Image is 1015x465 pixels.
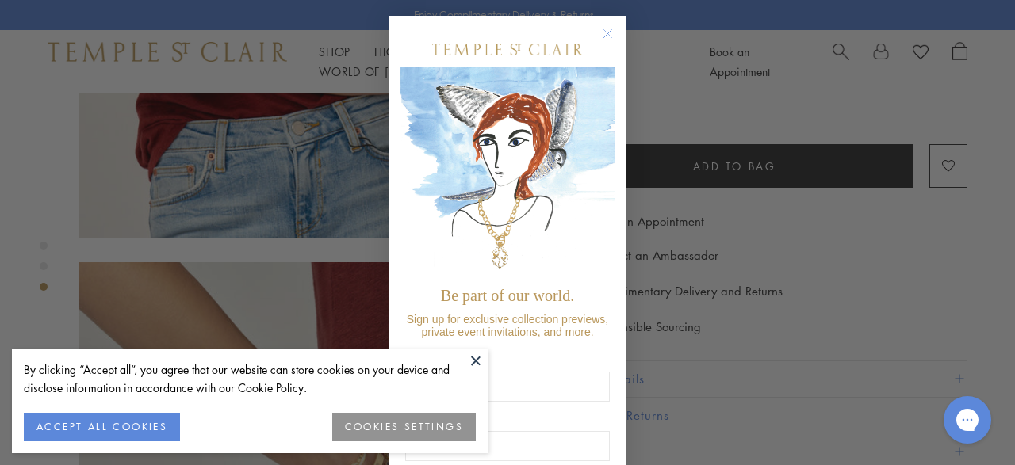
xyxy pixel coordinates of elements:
[405,372,610,402] input: Email
[441,287,574,304] span: Be part of our world.
[332,413,476,441] button: COOKIES SETTINGS
[407,313,608,338] span: Sign up for exclusive collection previews, private event invitations, and more.
[400,67,615,279] img: c4a9eb12-d91a-4d4a-8ee0-386386f4f338.jpeg
[24,413,180,441] button: ACCEPT ALL COOKIES
[432,44,583,55] img: Temple St. Clair
[24,360,476,397] div: By clicking “Accept all”, you agree that our website can store cookies on your device and disclos...
[606,32,626,51] button: Close dialog
[936,391,999,449] iframe: Gorgias live chat messenger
